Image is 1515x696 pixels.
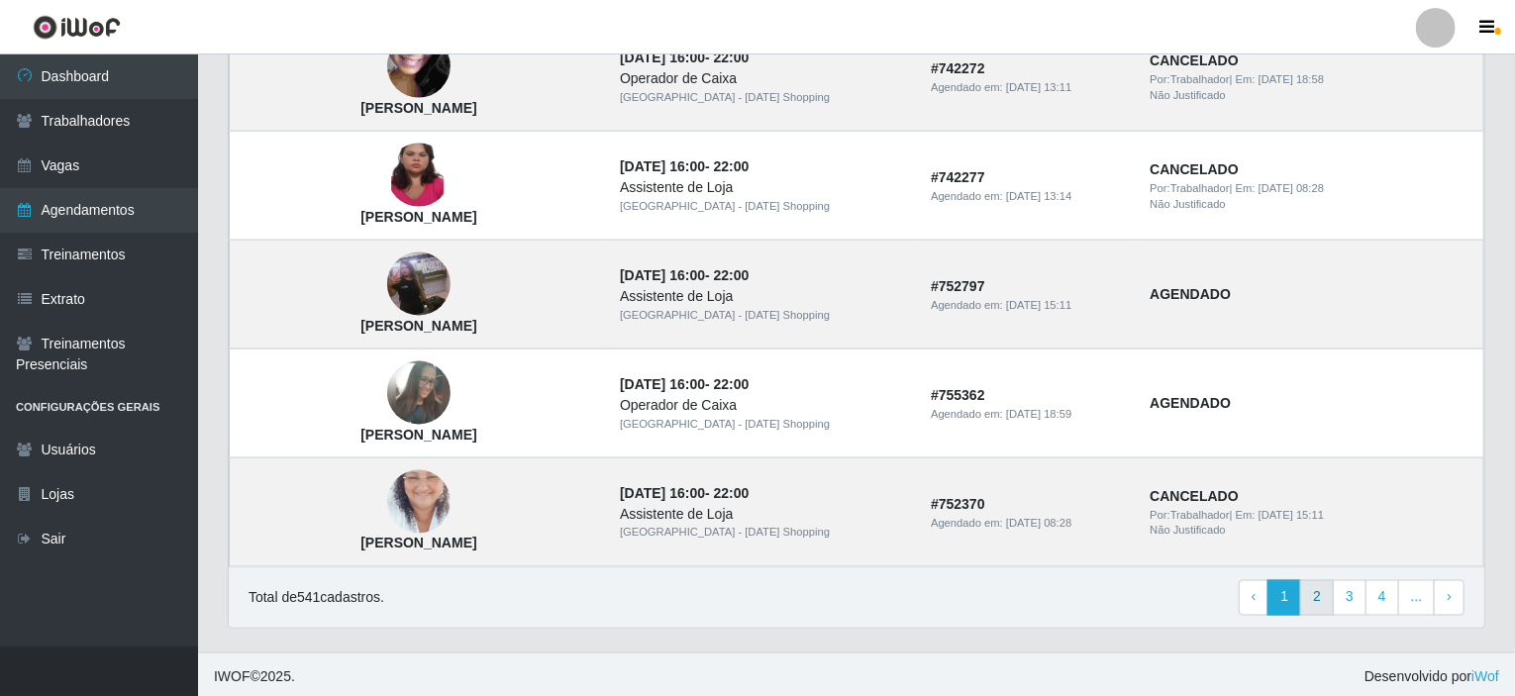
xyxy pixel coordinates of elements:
strong: - [620,267,749,283]
time: [DATE] 13:14 [1006,190,1071,202]
a: Next [1434,580,1464,616]
strong: - [620,485,749,501]
time: [DATE] 08:28 [1259,182,1324,194]
a: 3 [1333,580,1366,616]
span: © 2025 . [214,667,295,688]
a: Previous [1239,580,1269,616]
span: ‹ [1252,589,1257,605]
div: [GEOGRAPHIC_DATA] - [DATE] Shopping [620,198,907,215]
div: [GEOGRAPHIC_DATA] - [DATE] Shopping [620,89,907,106]
div: [GEOGRAPHIC_DATA] - [DATE] Shopping [620,525,907,542]
strong: AGENDADO [1150,395,1231,411]
a: ... [1398,580,1436,616]
time: [DATE] 13:11 [1006,81,1071,93]
div: Agendado em: [931,515,1126,532]
img: Juliana Sousa do Nascimento [387,105,451,246]
strong: CANCELADO [1150,52,1238,68]
time: 22:00 [714,267,750,283]
img: Izabel Cristina da Silva Santos [387,447,451,559]
p: Total de 541 cadastros. [249,588,384,609]
div: Operador de Caixa [620,395,907,416]
img: Isabelle Silva Ferreira de Melo Lima [387,350,451,437]
time: [DATE] 15:11 [1006,299,1071,311]
nav: pagination [1239,580,1464,616]
strong: AGENDADO [1150,286,1231,302]
div: Não Justificado [1150,196,1471,213]
time: [DATE] 18:58 [1259,73,1324,85]
strong: - [620,376,749,392]
a: 2 [1300,580,1334,616]
div: Não Justificado [1150,523,1471,540]
div: [GEOGRAPHIC_DATA] - [DATE] Shopping [620,416,907,433]
strong: [PERSON_NAME] [360,536,476,551]
time: 22:00 [714,50,750,65]
time: [DATE] 16:00 [620,267,705,283]
span: Por: Trabalhador [1150,509,1229,521]
strong: CANCELADO [1150,488,1238,504]
div: Agendado em: [931,406,1126,423]
span: Por: Trabalhador [1150,73,1229,85]
time: [DATE] 16:00 [620,485,705,501]
time: [DATE] 18:59 [1006,408,1071,420]
div: Não Justificado [1150,87,1471,104]
strong: # 752370 [931,496,985,512]
div: | Em: [1150,71,1471,88]
time: 22:00 [714,158,750,174]
strong: # 742277 [931,169,985,185]
strong: - [620,50,749,65]
div: Agendado em: [931,188,1126,205]
a: 1 [1267,580,1301,616]
div: Agendado em: [931,297,1126,314]
div: [GEOGRAPHIC_DATA] - [DATE] Shopping [620,307,907,324]
span: IWOF [214,669,251,685]
strong: [PERSON_NAME] [360,318,476,334]
strong: # 752797 [931,278,985,294]
time: [DATE] 16:00 [620,376,705,392]
div: Agendado em: [931,79,1126,96]
span: › [1447,589,1452,605]
div: Assistente de Loja [620,504,907,525]
a: 4 [1365,580,1399,616]
div: Assistente de Loja [620,177,907,198]
span: Desenvolvido por [1364,667,1499,688]
strong: # 742272 [931,60,985,76]
strong: [PERSON_NAME] [360,209,476,225]
strong: [PERSON_NAME] [360,100,476,116]
img: CoreUI Logo [33,15,121,40]
div: | Em: [1150,507,1471,524]
div: Operador de Caixa [620,68,907,89]
time: 22:00 [714,376,750,392]
a: iWof [1471,669,1499,685]
span: Por: Trabalhador [1150,182,1229,194]
time: [DATE] 16:00 [620,158,705,174]
strong: CANCELADO [1150,161,1238,177]
img: Daniely Dayane Lourenço de Sousa [387,229,451,342]
strong: # 755362 [931,387,985,403]
div: | Em: [1150,180,1471,197]
time: [DATE] 08:28 [1006,517,1071,529]
strong: - [620,158,749,174]
strong: [PERSON_NAME] [360,427,476,443]
div: Assistente de Loja [620,286,907,307]
time: 22:00 [714,485,750,501]
time: [DATE] 15:11 [1259,509,1324,521]
time: [DATE] 16:00 [620,50,705,65]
